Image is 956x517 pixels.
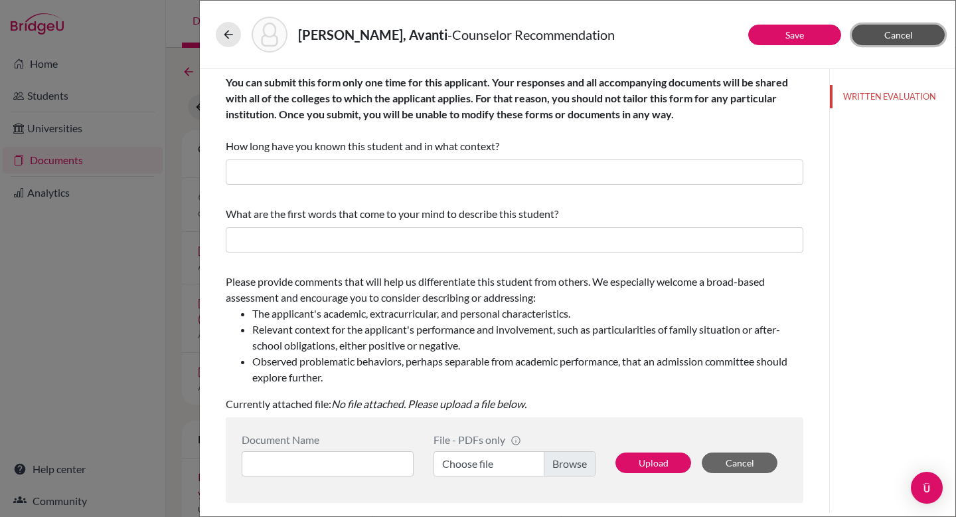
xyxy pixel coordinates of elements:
div: File - PDFs only [434,433,596,446]
div: Document Name [242,433,414,446]
li: Observed problematic behaviors, perhaps separable from academic performance, that an admission co... [252,354,803,385]
span: Please provide comments that will help us differentiate this student from others. We especially w... [226,275,803,385]
div: Open Intercom Messenger [911,472,943,504]
button: Upload [615,453,691,473]
li: Relevant context for the applicant's performance and involvement, such as particularities of fami... [252,322,803,354]
li: The applicant's academic, extracurricular, and personal characteristics. [252,306,803,322]
span: info [511,435,521,446]
label: Choose file [434,451,596,476]
button: Cancel [702,453,777,473]
button: WRITTEN EVALUATION [830,85,955,108]
i: No file attached. Please upload a file below. [331,397,526,410]
div: Currently attached file: [226,268,803,417]
span: What are the first words that come to your mind to describe this student? [226,207,558,220]
strong: [PERSON_NAME], Avanti [298,27,447,43]
b: You can submit this form only one time for this applicant. Your responses and all accompanying do... [226,76,788,120]
span: How long have you known this student and in what context? [226,76,788,152]
span: - Counselor Recommendation [447,27,615,43]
